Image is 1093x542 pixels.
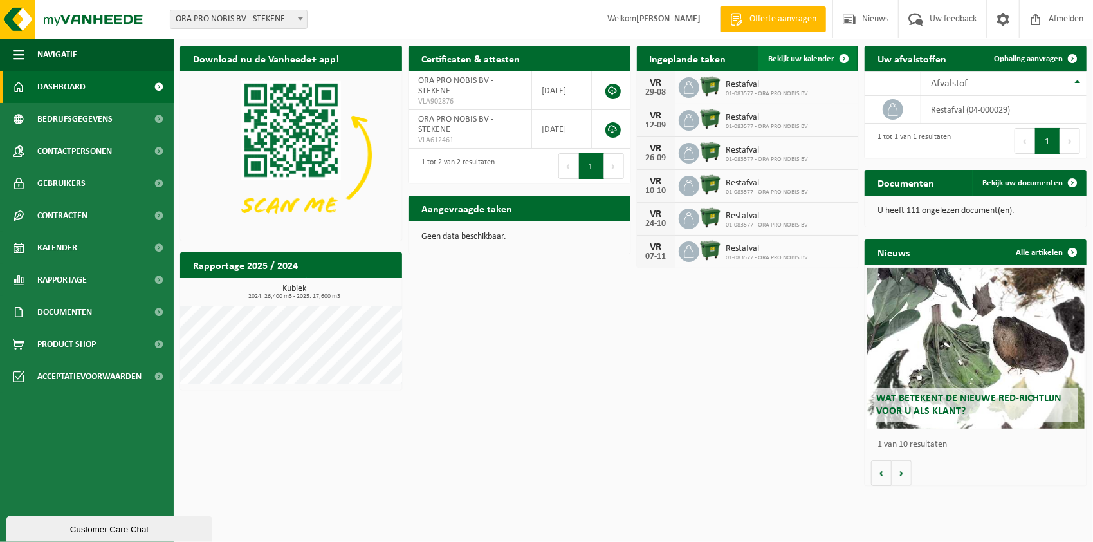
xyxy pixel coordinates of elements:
[637,46,739,71] h2: Ingeplande taken
[865,46,959,71] h2: Uw afvalstoffen
[37,264,87,296] span: Rapportage
[643,111,669,121] div: VR
[532,110,592,149] td: [DATE]
[37,232,77,264] span: Kalender
[726,145,809,156] span: Restafval
[37,167,86,200] span: Gebruikers
[972,170,1085,196] a: Bekijk uw documenten
[877,393,1062,416] span: Wat betekent de nieuwe RED-richtlijn voor u als klant?
[643,242,669,252] div: VR
[643,154,669,163] div: 26-09
[37,328,96,360] span: Product Shop
[643,187,669,196] div: 10-10
[180,252,311,277] h2: Rapportage 2025 / 2024
[6,514,215,542] iframe: chat widget
[726,244,809,254] span: Restafval
[746,13,820,26] span: Offerte aanvragen
[643,176,669,187] div: VR
[726,80,809,90] span: Restafval
[37,39,77,71] span: Navigatie
[180,71,402,238] img: Download de VHEPlus App
[877,207,1074,216] p: U heeft 111 ongelezen document(en).
[421,232,618,241] p: Geen data beschikbaar.
[726,178,809,189] span: Restafval
[726,123,809,131] span: 01-083577 - ORA PRO NOBIS BV
[532,71,592,110] td: [DATE]
[579,153,604,179] button: 1
[699,108,721,130] img: WB-1100-HPE-GN-01
[982,179,1063,187] span: Bekijk uw documenten
[867,268,1085,429] a: Wat betekent de nieuwe RED-richtlijn voor u als klant?
[636,14,701,24] strong: [PERSON_NAME]
[37,360,142,393] span: Acceptatievoorwaarden
[768,55,834,63] span: Bekijk uw kalender
[604,153,624,179] button: Next
[558,153,579,179] button: Previous
[418,115,493,135] span: ORA PRO NOBIS BV - STEKENE
[1015,128,1035,154] button: Previous
[699,75,721,97] img: WB-1100-HPE-GN-01
[170,10,307,28] span: ORA PRO NOBIS BV - STEKENE
[699,141,721,163] img: WB-1100-HPE-GN-01
[1035,128,1060,154] button: 1
[409,196,525,221] h2: Aangevraagde taken
[984,46,1085,71] a: Ophaling aanvragen
[643,144,669,154] div: VR
[643,88,669,97] div: 29-08
[699,174,721,196] img: WB-1100-HPE-GN-01
[37,135,112,167] span: Contactpersonen
[720,6,826,32] a: Offerte aanvragen
[699,207,721,229] img: WB-1100-HPE-GN-01
[758,46,857,71] a: Bekijk uw kalender
[170,10,308,29] span: ORA PRO NOBIS BV - STEKENE
[871,127,951,155] div: 1 tot 1 van 1 resultaten
[726,221,809,229] span: 01-083577 - ORA PRO NOBIS BV
[643,209,669,220] div: VR
[726,113,809,123] span: Restafval
[643,252,669,261] div: 07-11
[877,440,1080,449] p: 1 van 10 resultaten
[418,76,493,96] span: ORA PRO NOBIS BV - STEKENE
[994,55,1063,63] span: Ophaling aanvragen
[180,46,352,71] h2: Download nu de Vanheede+ app!
[306,277,401,303] a: Bekijk rapportage
[415,152,495,180] div: 1 tot 2 van 2 resultaten
[726,189,809,196] span: 01-083577 - ORA PRO NOBIS BV
[699,239,721,261] img: WB-1100-HPE-GN-01
[892,460,912,486] button: Volgende
[643,121,669,130] div: 12-09
[37,71,86,103] span: Dashboard
[37,296,92,328] span: Documenten
[921,96,1087,124] td: restafval (04-000029)
[1006,239,1085,265] a: Alle artikelen
[726,90,809,98] span: 01-083577 - ORA PRO NOBIS BV
[418,97,522,107] span: VLA902876
[643,220,669,229] div: 24-10
[1060,128,1080,154] button: Next
[37,103,113,135] span: Bedrijfsgegevens
[37,200,87,232] span: Contracten
[726,254,809,262] span: 01-083577 - ORA PRO NOBIS BV
[931,79,968,89] span: Afvalstof
[187,294,402,300] span: 2024: 26,400 m3 - 2025: 17,600 m3
[409,46,533,71] h2: Certificaten & attesten
[726,211,809,221] span: Restafval
[865,239,923,265] h2: Nieuws
[187,285,402,300] h3: Kubiek
[643,78,669,88] div: VR
[726,156,809,164] span: 01-083577 - ORA PRO NOBIS BV
[418,135,522,145] span: VLA612461
[865,170,947,195] h2: Documenten
[871,460,892,486] button: Vorige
